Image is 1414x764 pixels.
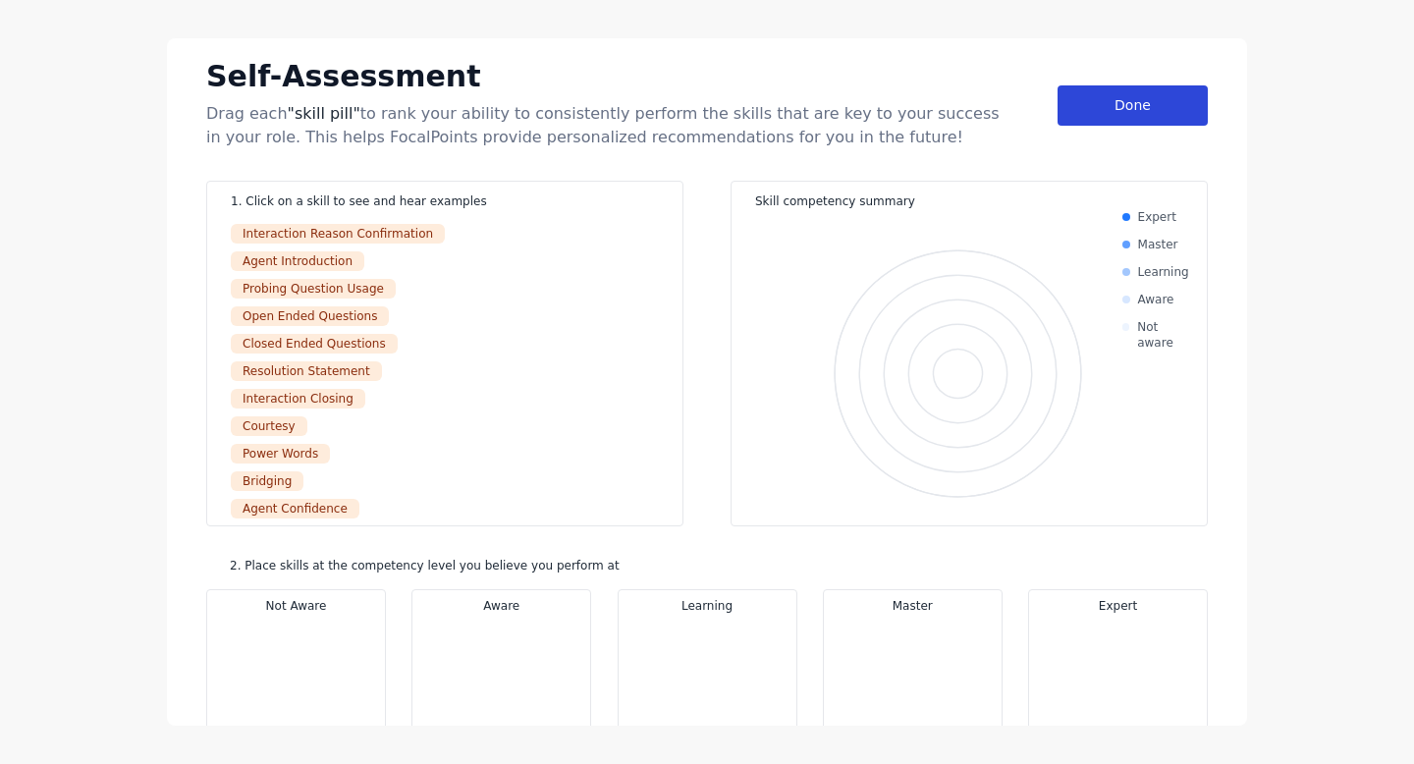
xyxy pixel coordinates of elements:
div: Interaction Reason Confirmation [231,224,445,244]
div: Not aware [1137,319,1195,351]
div: Power Words [231,444,330,464]
div: Chart. Highcharts interactive chart. [794,209,1122,538]
div: Interaction Closing [231,389,365,409]
div: 1. Click on a skill to see and hear examples [231,193,659,209]
span: Not Aware [266,599,327,613]
span: Master [893,599,933,613]
div: Self-Assessment [206,54,1007,98]
div: Drag each to rank your ability to consistently perform the skills that are key to your success in... [206,102,1007,149]
div: Done [1058,85,1208,126]
div: Resolution Statement [231,361,382,381]
div: Expert [1138,209,1176,225]
div: 2. Place skills at the competency level you believe you perform at [230,558,1208,573]
div: Master [1138,237,1178,252]
div: Bridging [231,471,303,491]
div: Agent Introduction [231,251,364,271]
svg: Interactive chart [794,209,1121,538]
div: Learning [1138,264,1189,280]
div: Open Ended Questions [231,306,389,326]
div: Courtesy [231,416,307,436]
div: Skill competency summary [755,193,1195,209]
div: Probing Question Usage [231,279,396,299]
div: Agent Confidence [231,499,359,518]
span: Aware [483,599,519,613]
span: "skill pill" [288,104,360,123]
span: Expert [1099,599,1137,613]
div: Aware [1138,292,1174,307]
span: Learning [681,599,733,613]
div: Closed Ended Questions [231,334,398,354]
